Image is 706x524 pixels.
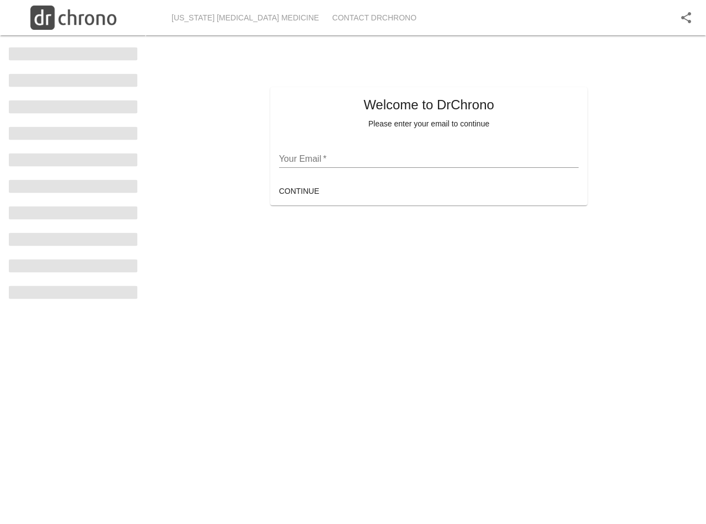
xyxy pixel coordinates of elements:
span: Continue [279,184,319,198]
h5: Welcome to DrChrono [279,96,579,114]
button: account of current user [673,4,699,31]
button: Continue [275,181,324,202]
span: [US_STATE] [MEDICAL_DATA] Medicine [172,11,319,25]
span: Contact DrChrono [332,11,416,25]
h6: Please enter your email to continue [279,118,579,130]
